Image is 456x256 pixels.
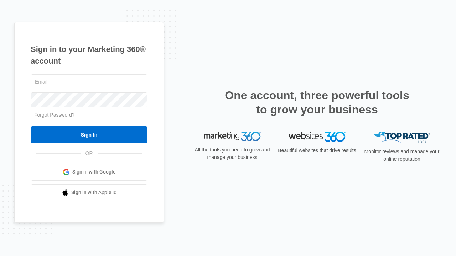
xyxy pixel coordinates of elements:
[277,147,357,154] p: Beautiful websites that drive results
[289,132,346,142] img: Websites 360
[72,168,116,176] span: Sign in with Google
[373,132,430,143] img: Top Rated Local
[31,43,147,67] h1: Sign in to your Marketing 360® account
[31,184,147,201] a: Sign in with Apple Id
[204,132,261,142] img: Marketing 360
[31,74,147,89] input: Email
[362,148,442,163] p: Monitor reviews and manage your online reputation
[192,146,272,161] p: All the tools you need to grow and manage your business
[31,126,147,143] input: Sign In
[34,112,75,118] a: Forgot Password?
[71,189,117,196] span: Sign in with Apple Id
[81,150,98,157] span: OR
[223,88,411,117] h2: One account, three powerful tools to grow your business
[31,164,147,181] a: Sign in with Google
